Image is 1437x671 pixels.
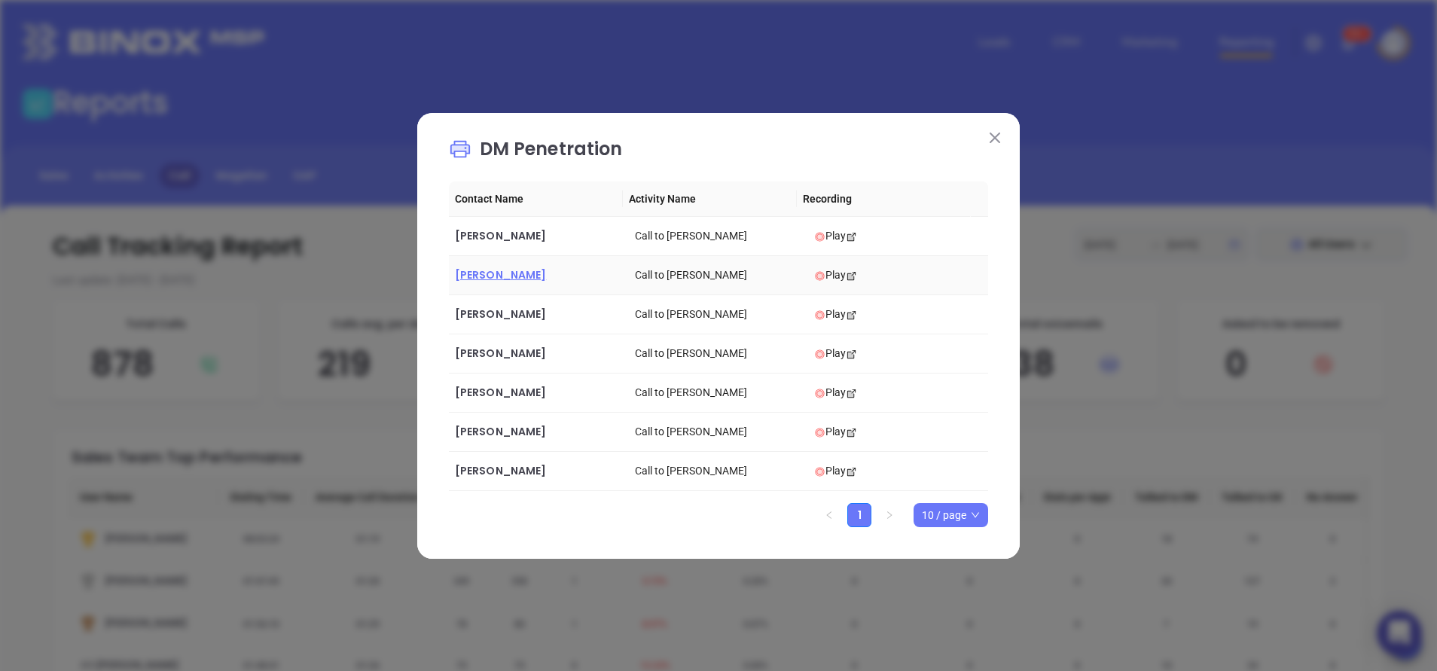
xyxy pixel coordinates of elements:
[814,345,982,361] div: Play
[797,181,971,217] th: Recording
[877,503,902,527] button: right
[814,423,982,440] div: Play
[825,511,834,520] span: left
[455,228,546,243] span: [PERSON_NAME]
[914,503,988,527] div: Page Size
[455,267,546,282] span: [PERSON_NAME]
[814,227,982,244] div: Play
[455,385,546,400] span: [PERSON_NAME]
[449,136,988,170] p: DM Penetration
[635,306,803,322] div: Call to [PERSON_NAME]
[455,307,546,322] span: [PERSON_NAME]
[635,267,803,283] div: Call to [PERSON_NAME]
[635,345,803,361] div: Call to [PERSON_NAME]
[885,511,894,520] span: right
[814,306,982,322] div: Play
[847,503,871,527] li: 1
[455,424,546,439] span: [PERSON_NAME]
[455,346,546,361] span: [PERSON_NAME]
[635,462,803,479] div: Call to [PERSON_NAME]
[814,267,982,283] div: Play
[449,181,623,217] th: Contact Name
[877,503,902,527] li: Next Page
[455,463,546,478] span: [PERSON_NAME]
[623,181,797,217] th: Activity Name
[848,504,871,526] a: 1
[990,133,1000,143] img: close modal
[635,384,803,401] div: Call to [PERSON_NAME]
[814,462,982,479] div: Play
[817,503,841,527] li: Previous Page
[814,384,982,401] div: Play
[635,227,803,244] div: Call to [PERSON_NAME]
[817,503,841,527] button: left
[635,423,803,440] div: Call to [PERSON_NAME]
[922,504,980,526] span: 10 / page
